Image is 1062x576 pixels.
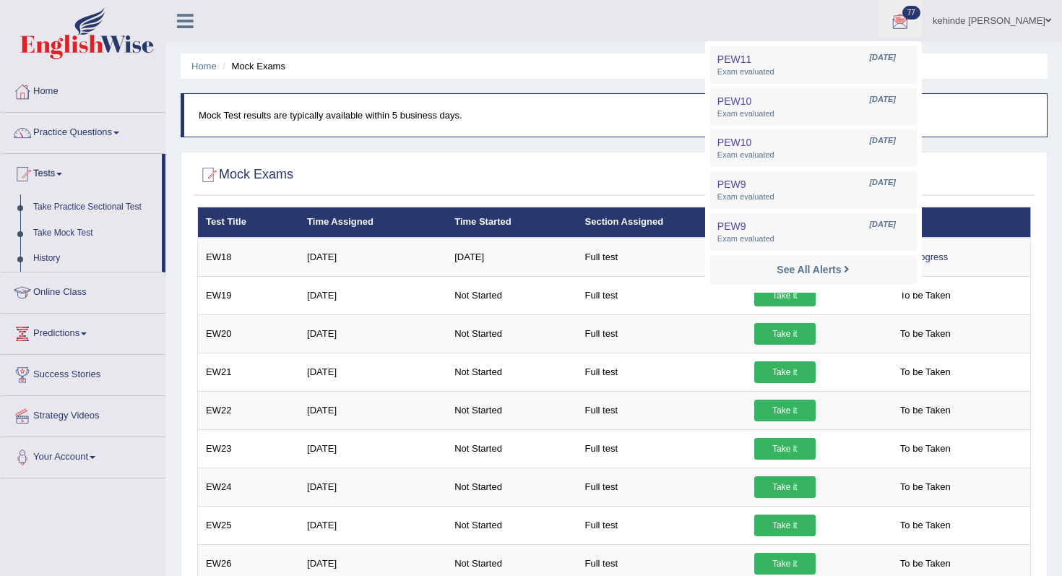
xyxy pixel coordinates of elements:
[446,506,577,544] td: Not Started
[714,50,913,80] a: PEW11 [DATE] Exam evaluated
[869,52,895,64] span: [DATE]
[754,400,816,421] a: Take it
[299,468,446,506] td: [DATE]
[577,353,746,391] td: Full test
[717,192,910,203] span: Exam evaluated
[198,468,300,506] td: EW24
[446,391,577,429] td: Not Started
[299,207,446,238] th: Time Assigned
[198,391,300,429] td: EW22
[714,133,913,163] a: PEW10 [DATE] Exam evaluated
[199,108,1032,122] p: Mock Test results are typically available within 5 business days.
[717,95,751,107] span: PEW10
[198,276,300,314] td: EW19
[714,175,913,205] a: PEW9 [DATE] Exam evaluated
[299,314,446,353] td: [DATE]
[869,177,895,189] span: [DATE]
[1,272,165,309] a: Online Class
[1,314,165,350] a: Predictions
[198,314,300,353] td: EW20
[198,207,300,238] th: Test Title
[577,391,746,429] td: Full test
[577,276,746,314] td: Full test
[717,150,910,161] span: Exam evaluated
[577,468,746,506] td: Full test
[754,323,816,345] a: Take it
[1,154,162,190] a: Tests
[299,353,446,391] td: [DATE]
[893,361,958,383] span: To be Taken
[27,246,162,272] a: History
[893,246,955,268] div: In Progress
[869,219,895,231] span: [DATE]
[198,429,300,468] td: EW23
[577,506,746,544] td: Full test
[893,553,958,575] span: To be Taken
[446,429,577,468] td: Not Started
[717,179,746,190] span: PEW9
[893,515,958,536] span: To be Taken
[577,429,746,468] td: Full test
[754,553,816,575] a: Take it
[773,262,853,278] a: See All Alerts
[885,207,1031,238] th: Status
[577,314,746,353] td: Full test
[446,207,577,238] th: Time Started
[714,217,913,247] a: PEW9 [DATE] Exam evaluated
[893,400,958,421] span: To be Taken
[577,207,746,238] th: Section Assigned
[198,238,300,277] td: EW18
[1,72,165,108] a: Home
[869,135,895,147] span: [DATE]
[1,396,165,432] a: Strategy Videos
[27,220,162,246] a: Take Mock Test
[191,61,217,72] a: Home
[27,194,162,220] a: Take Practice Sectional Test
[754,361,816,383] a: Take it
[717,233,910,245] span: Exam evaluated
[299,429,446,468] td: [DATE]
[754,438,816,460] a: Take it
[577,238,746,277] td: Full test
[717,220,746,232] span: PEW9
[717,66,910,78] span: Exam evaluated
[777,264,841,275] strong: See All Alerts
[893,476,958,498] span: To be Taken
[717,137,751,148] span: PEW10
[197,164,293,186] h2: Mock Exams
[717,108,910,120] span: Exam evaluated
[446,238,577,277] td: [DATE]
[717,53,751,65] span: PEW11
[446,468,577,506] td: Not Started
[198,353,300,391] td: EW21
[754,285,816,306] a: Take it
[446,353,577,391] td: Not Started
[299,506,446,544] td: [DATE]
[446,276,577,314] td: Not Started
[219,59,285,73] li: Mock Exams
[714,92,913,122] a: PEW10 [DATE] Exam evaluated
[299,391,446,429] td: [DATE]
[299,276,446,314] td: [DATE]
[1,355,165,391] a: Success Stories
[754,515,816,536] a: Take it
[893,438,958,460] span: To be Taken
[893,323,958,345] span: To be Taken
[446,314,577,353] td: Not Started
[1,437,165,473] a: Your Account
[198,506,300,544] td: EW25
[754,476,816,498] a: Take it
[869,94,895,106] span: [DATE]
[902,6,920,20] span: 77
[299,238,446,277] td: [DATE]
[1,113,165,149] a: Practice Questions
[893,285,958,306] span: To be Taken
